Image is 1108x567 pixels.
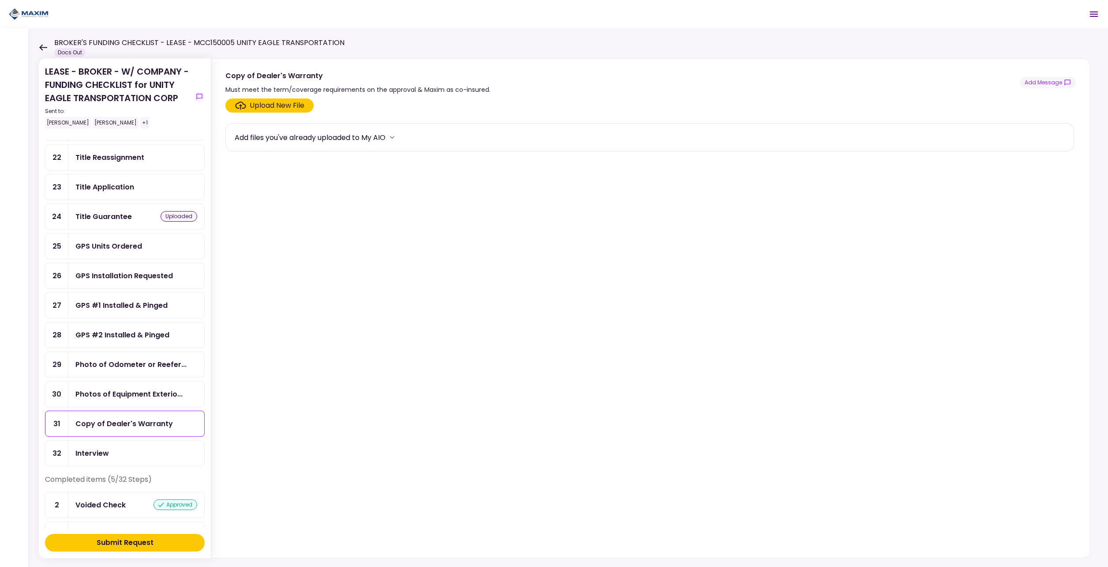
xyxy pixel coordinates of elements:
button: Submit Request [45,534,205,552]
div: 2 [45,492,68,518]
a: 24Title Guaranteeuploaded [45,204,205,230]
a: 30Photos of Equipment Exterior [45,381,205,407]
div: GPS #2 Installed & Pinged [75,329,169,340]
div: [PERSON_NAME] [45,117,91,129]
a: 23Title Application [45,174,205,200]
button: show-messages [194,91,205,102]
div: Must meet the term/coverage requirements on the approval & Maxim as co-insured. [225,84,490,95]
div: Photo of Odometer or Reefer hours [75,359,187,370]
div: GPS #1 Installed & Pinged [75,300,168,311]
a: 22Title Reassignment [45,144,205,170]
span: Click here to upload the required document [225,98,314,113]
div: Submit Request [97,537,153,548]
div: Completed items (5/32 Steps) [45,474,205,492]
div: Title Application [75,181,134,193]
div: +1 [140,117,150,129]
div: approved [153,499,197,510]
img: Partner icon [9,8,49,21]
a: 25GPS Units Ordered [45,233,205,259]
div: Voided Check [75,499,126,510]
div: GPS Installation Requested [75,270,173,281]
button: more [386,131,399,144]
h1: BROKER'S FUNDING CHECKLIST - LEASE - MCC150005 UNITY EAGLE TRANSPORTATION [54,38,344,48]
div: 5 [45,522,68,547]
div: uploaded [161,211,197,222]
div: Title Reassignment [75,152,144,163]
div: 26 [45,263,68,288]
div: Interview [75,448,109,459]
button: show-messages [1020,77,1076,88]
div: [PERSON_NAME] [93,117,138,129]
div: Copy of Dealer's Warranty [225,70,490,81]
div: 31 [45,411,68,436]
div: 27 [45,293,68,318]
div: Docs Out [54,48,86,57]
div: GPS Units Ordered [75,241,142,252]
div: 30 [45,382,68,407]
a: 5Lessee Driver Licenseapproved [45,522,205,548]
div: Upload New File [250,100,304,111]
div: 29 [45,352,68,377]
div: Title Guarantee [75,211,132,222]
a: 27GPS #1 Installed & Pinged [45,292,205,318]
div: 22 [45,145,68,170]
a: 26GPS Installation Requested [45,263,205,289]
a: 28GPS #2 Installed & Pinged [45,322,205,348]
a: 31Copy of Dealer's Warranty [45,411,205,437]
div: Sent to: [45,107,191,115]
div: 28 [45,322,68,348]
div: LEASE - BROKER - W/ COMPANY - FUNDING CHECKLIST for UNITY EAGLE TRANSPORTATION CORP [45,65,191,129]
div: Copy of Dealer's WarrantyMust meet the term/coverage requirements on the approval & Maxim as co-i... [211,58,1090,558]
button: Open menu [1083,4,1104,25]
div: Copy of Dealer's Warranty [75,418,173,429]
a: 29Photo of Odometer or Reefer hours [45,352,205,378]
a: 32Interview [45,440,205,466]
div: Add files you've already uploaded to My AIO [235,132,386,143]
div: 24 [45,204,68,229]
div: 25 [45,234,68,259]
a: 2Voided Checkapproved [45,492,205,518]
div: 32 [45,441,68,466]
div: Photos of Equipment Exterior [75,389,183,400]
div: 23 [45,174,68,200]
